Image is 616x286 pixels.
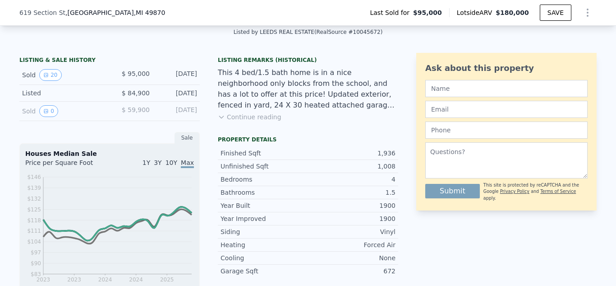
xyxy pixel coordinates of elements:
[221,149,308,158] div: Finished Sqft
[25,158,110,173] div: Price per Square Foot
[19,56,200,66] div: LISTING & SALE HISTORY
[157,69,197,81] div: [DATE]
[31,260,41,267] tspan: $90
[425,62,588,75] div: Ask about this property
[218,113,281,122] button: Continue reading
[221,175,308,184] div: Bedrooms
[413,8,442,17] span: $95,000
[218,56,398,64] div: Listing Remarks (Historical)
[579,4,597,22] button: Show Options
[308,162,395,171] div: 1,008
[143,159,150,166] span: 1Y
[425,184,480,198] button: Submit
[122,89,150,97] span: $ 84,900
[165,159,177,166] span: 10Y
[31,249,41,256] tspan: $97
[308,253,395,263] div: None
[540,5,571,21] button: SAVE
[500,189,529,194] a: Privacy Policy
[221,214,308,223] div: Year Improved
[65,8,165,17] span: , [GEOGRAPHIC_DATA]
[134,9,165,16] span: , MI 49870
[181,159,194,168] span: Max
[157,89,197,98] div: [DATE]
[221,267,308,276] div: Garage Sqft
[22,69,102,81] div: Sold
[218,67,398,111] div: This 4 bed/1.5 bath home is in a nice neighborhood only blocks from the school, and has a lot to ...
[22,105,102,117] div: Sold
[221,240,308,249] div: Heating
[25,149,194,158] div: Houses Median Sale
[22,89,102,98] div: Listed
[27,206,41,213] tspan: $125
[31,271,41,277] tspan: $83
[221,253,308,263] div: Cooling
[157,105,197,117] div: [DATE]
[425,80,588,97] input: Name
[160,277,174,283] tspan: 2025
[308,267,395,276] div: 672
[308,201,395,210] div: 1900
[221,162,308,171] div: Unfinished Sqft
[540,189,576,194] a: Terms of Service
[308,240,395,249] div: Forced Air
[175,132,200,144] div: Sale
[27,228,41,234] tspan: $111
[457,8,496,17] span: Lotside ARV
[370,8,413,17] span: Last Sold for
[122,70,150,77] span: $ 95,000
[39,69,61,81] button: View historical data
[27,217,41,224] tspan: $118
[308,227,395,236] div: Vinyl
[39,105,58,117] button: View historical data
[234,29,383,35] div: Listed by LEEDS REAL ESTATE (RealSource #10045672)
[425,122,588,139] input: Phone
[221,201,308,210] div: Year Built
[27,239,41,245] tspan: $104
[218,136,398,143] div: Property details
[425,101,588,118] input: Email
[221,227,308,236] div: Siding
[19,8,65,17] span: 619 Section St
[27,185,41,191] tspan: $139
[98,277,112,283] tspan: 2024
[27,174,41,180] tspan: $146
[154,159,161,166] span: 3Y
[308,188,395,197] div: 1.5
[37,277,51,283] tspan: 2023
[308,214,395,223] div: 1900
[27,196,41,202] tspan: $132
[67,277,81,283] tspan: 2023
[122,106,150,113] span: $ 59,900
[221,188,308,197] div: Bathrooms
[129,277,143,283] tspan: 2024
[496,9,529,16] span: $180,000
[483,182,588,202] div: This site is protected by reCAPTCHA and the Google and apply.
[308,149,395,158] div: 1,936
[308,175,395,184] div: 4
